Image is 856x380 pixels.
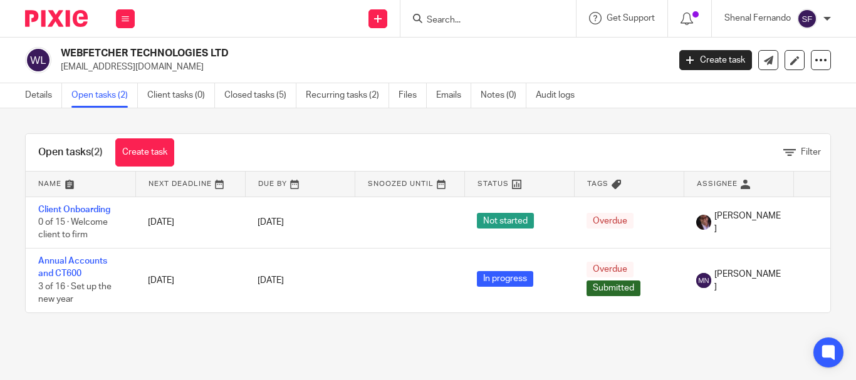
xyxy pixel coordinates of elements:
span: In progress [477,271,533,287]
a: Audit logs [536,83,584,108]
span: Tags [587,180,608,187]
a: Closed tasks (5) [224,83,296,108]
a: Create task [679,50,752,70]
span: Not started [477,213,534,229]
p: [EMAIL_ADDRESS][DOMAIN_NAME] [61,61,660,73]
a: Create task [115,138,174,167]
a: Notes (0) [481,83,526,108]
img: Pixie [25,10,88,27]
span: Overdue [587,262,634,277]
input: Search [425,15,538,26]
span: [DATE] [258,218,284,227]
span: Status [478,180,509,187]
td: [DATE] [135,248,245,312]
a: Details [25,83,62,108]
h1: Open tasks [38,146,103,159]
h2: WEBFETCHER TECHNOLOGIES LTD [61,47,541,60]
a: Annual Accounts and CT600 [38,257,107,278]
span: (2) [91,147,103,157]
span: [PERSON_NAME] [714,210,781,235]
span: Snoozed Until [368,180,434,187]
img: Wijay.jpg [696,215,711,230]
img: svg%3E [797,9,817,29]
span: Overdue [587,213,634,229]
td: [DATE] [135,197,245,248]
a: Open tasks (2) [71,83,138,108]
img: svg%3E [696,273,711,288]
span: Submitted [587,280,640,296]
span: [DATE] [258,276,284,285]
p: Shenal Fernando [724,12,791,24]
span: 3 of 16 · Set up the new year [38,282,112,304]
img: svg%3E [25,47,51,73]
a: Client Onboarding [38,205,110,214]
span: Filter [801,148,821,157]
a: Emails [436,83,471,108]
a: Files [399,83,427,108]
span: [PERSON_NAME] [714,268,781,294]
a: Client tasks (0) [147,83,215,108]
span: Get Support [607,14,655,23]
a: Recurring tasks (2) [306,83,389,108]
span: 0 of 15 · Welcome client to firm [38,218,108,240]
